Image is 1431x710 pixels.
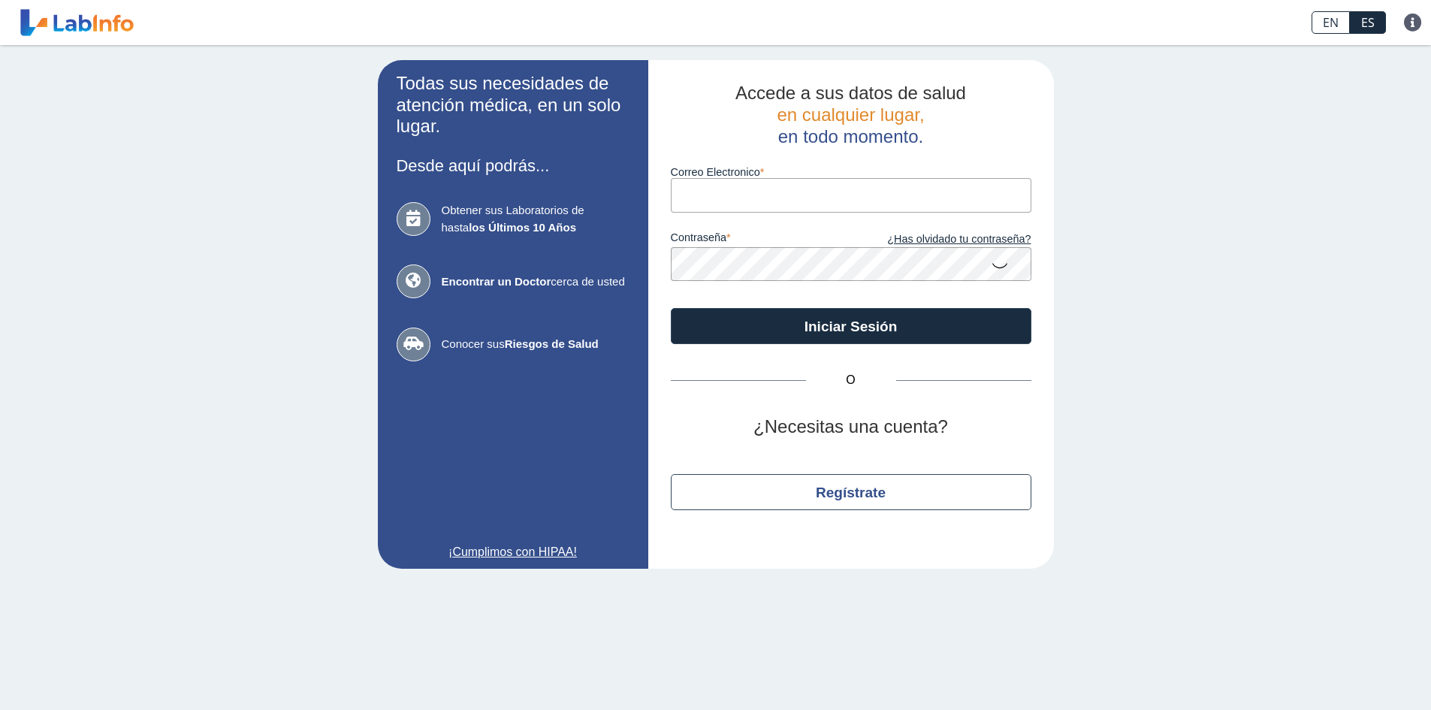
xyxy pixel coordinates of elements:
[442,275,551,288] b: Encontrar un Doctor
[671,166,1031,178] label: Correo Electronico
[671,231,851,248] label: contraseña
[735,83,966,103] span: Accede a sus datos de salud
[397,156,629,175] h3: Desde aquí podrás...
[671,308,1031,344] button: Iniciar Sesión
[397,543,629,561] a: ¡Cumplimos con HIPAA!
[671,416,1031,438] h2: ¿Necesitas una cuenta?
[469,221,576,234] b: los Últimos 10 Años
[397,73,629,137] h2: Todas sus necesidades de atención médica, en un solo lugar.
[778,126,923,147] span: en todo momento.
[442,202,629,236] span: Obtener sus Laboratorios de hasta
[1350,11,1386,34] a: ES
[442,336,629,353] span: Conocer sus
[671,474,1031,510] button: Regístrate
[505,337,599,350] b: Riesgos de Salud
[1312,11,1350,34] a: EN
[777,104,924,125] span: en cualquier lugar,
[442,273,629,291] span: cerca de usted
[851,231,1031,248] a: ¿Has olvidado tu contraseña?
[806,371,896,389] span: O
